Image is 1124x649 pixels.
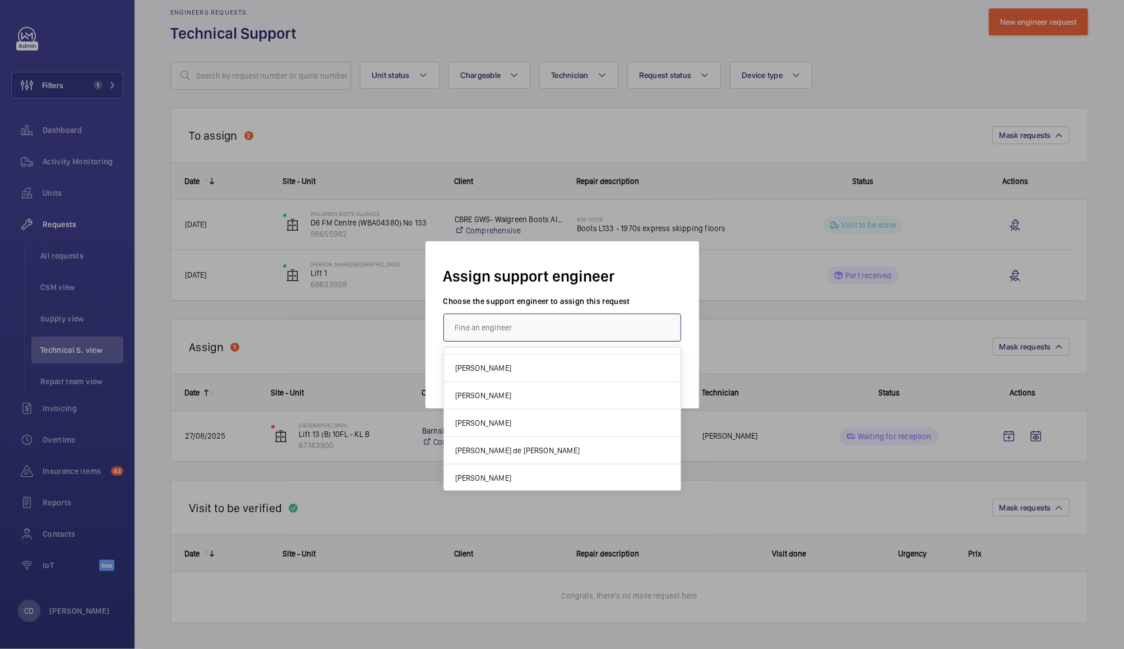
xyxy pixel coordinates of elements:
[455,472,511,484] span: [PERSON_NAME]
[443,259,681,287] h2: Assign support engineer
[443,296,681,307] label: Choose the support engineer to assign this request
[443,314,681,342] input: Find an engineer
[455,445,580,456] span: [PERSON_NAME] de [PERSON_NAME]
[455,390,511,401] span: [PERSON_NAME]
[455,417,511,429] span: [PERSON_NAME]
[455,362,511,374] span: [PERSON_NAME]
